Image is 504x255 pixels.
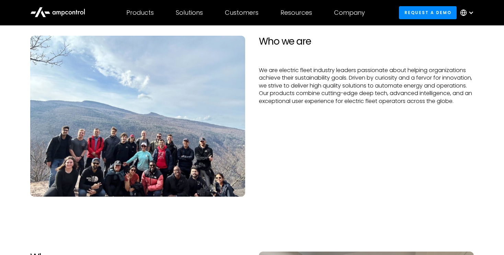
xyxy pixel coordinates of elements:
a: Request a demo [399,6,457,19]
div: Customers [225,9,259,16]
div: Resources [280,9,312,16]
div: Products [126,9,154,16]
p: We are electric fleet industry leaders passionate about helping organizations achieve their susta... [259,67,474,105]
div: Company [334,9,365,16]
div: Solutions [176,9,203,16]
h2: Who we are [259,36,474,47]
